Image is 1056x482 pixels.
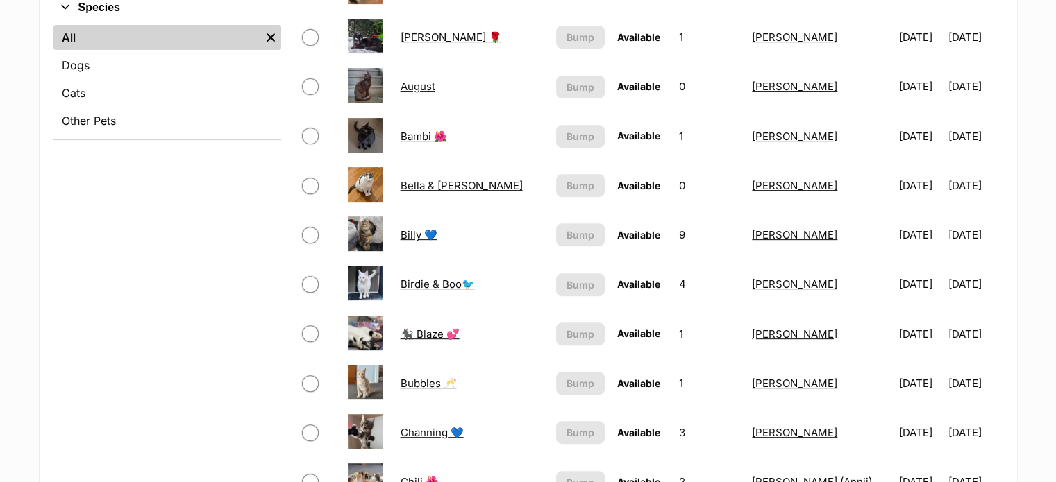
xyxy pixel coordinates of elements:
[567,425,594,440] span: Bump
[556,372,605,395] button: Bump
[617,130,660,141] span: Available
[894,13,947,61] td: [DATE]
[401,426,464,439] a: Channing 💙
[894,211,947,259] td: [DATE]
[894,408,947,456] td: [DATE]
[617,377,660,389] span: Available
[894,112,947,160] td: [DATE]
[752,80,837,93] a: [PERSON_NAME]
[567,277,594,292] span: Bump
[948,112,1002,160] td: [DATE]
[617,427,660,438] span: Available
[673,211,745,259] td: 9
[948,359,1002,407] td: [DATE]
[401,80,435,93] a: August
[401,130,447,143] a: Bambi 🌺
[617,80,660,92] span: Available
[401,377,457,390] a: Bubbles 🥂
[752,130,837,143] a: [PERSON_NAME]
[673,62,745,110] td: 0
[556,322,605,345] button: Bump
[617,327,660,339] span: Available
[617,180,660,191] span: Available
[348,167,383,202] img: Bella & Kevin 💕
[556,273,605,296] button: Bump
[894,162,947,209] td: [DATE]
[556,26,605,49] button: Bump
[556,76,605,98] button: Bump
[567,129,594,144] span: Bump
[401,179,523,192] a: Bella & [PERSON_NAME]
[617,229,660,241] span: Available
[752,377,837,390] a: [PERSON_NAME]
[53,22,281,139] div: Species
[752,31,837,44] a: [PERSON_NAME]
[567,327,594,341] span: Bump
[401,31,502,44] a: [PERSON_NAME] 🌹
[752,277,837,291] a: [PERSON_NAME]
[673,13,745,61] td: 1
[894,310,947,358] td: [DATE]
[948,13,1002,61] td: [DATE]
[348,118,383,153] img: Bambi 🌺
[53,80,281,105] a: Cats
[673,260,745,308] td: 4
[752,179,837,192] a: [PERSON_NAME]
[556,125,605,148] button: Bump
[948,211,1002,259] td: [DATE]
[53,108,281,133] a: Other Pets
[567,376,594,390] span: Bump
[673,162,745,209] td: 0
[894,359,947,407] td: [DATE]
[948,408,1002,456] td: [DATE]
[401,277,475,291] a: Birdie & Boo🐦
[53,53,281,78] a: Dogs
[752,228,837,241] a: [PERSON_NAME]
[752,426,837,439] a: [PERSON_NAME]
[260,25,281,50] a: Remove filter
[348,19,383,53] img: Audrey Rose 🌹
[567,80,594,94] span: Bump
[948,62,1002,110] td: [DATE]
[948,162,1002,209] td: [DATE]
[673,310,745,358] td: 1
[556,223,605,246] button: Bump
[673,112,745,160] td: 1
[673,408,745,456] td: 3
[617,31,660,43] span: Available
[894,62,947,110] td: [DATE]
[348,266,383,300] img: Birdie & Boo🐦
[948,260,1002,308] td: [DATE]
[894,260,947,308] td: [DATE]
[752,327,837,341] a: [PERSON_NAME]
[53,25,260,50] a: All
[567,178,594,193] span: Bump
[673,359,745,407] td: 1
[401,228,437,241] a: Billy 💙
[948,310,1002,358] td: [DATE]
[617,278,660,290] span: Available
[556,421,605,444] button: Bump
[567,30,594,44] span: Bump
[401,327,460,341] a: 🐈‍⬛ Blaze 💕
[567,227,594,242] span: Bump
[556,174,605,197] button: Bump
